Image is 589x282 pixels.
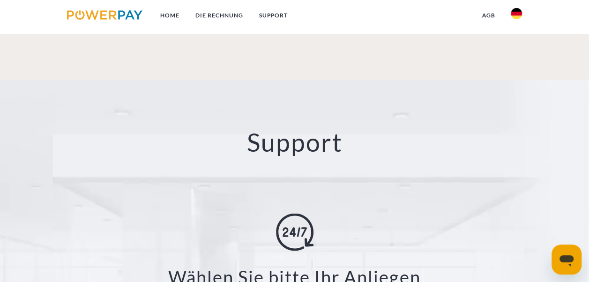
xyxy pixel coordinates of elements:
[67,10,142,20] img: logo-powerpay.svg
[276,214,313,251] img: online-shopping.svg
[187,7,251,24] a: DIE RECHNUNG
[552,245,582,275] iframe: Schaltfläche zum Öffnen des Messaging-Fensters
[152,7,187,24] a: Home
[30,126,559,158] h2: Support
[251,7,296,24] a: SUPPORT
[511,8,522,19] img: de
[474,7,503,24] a: agb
